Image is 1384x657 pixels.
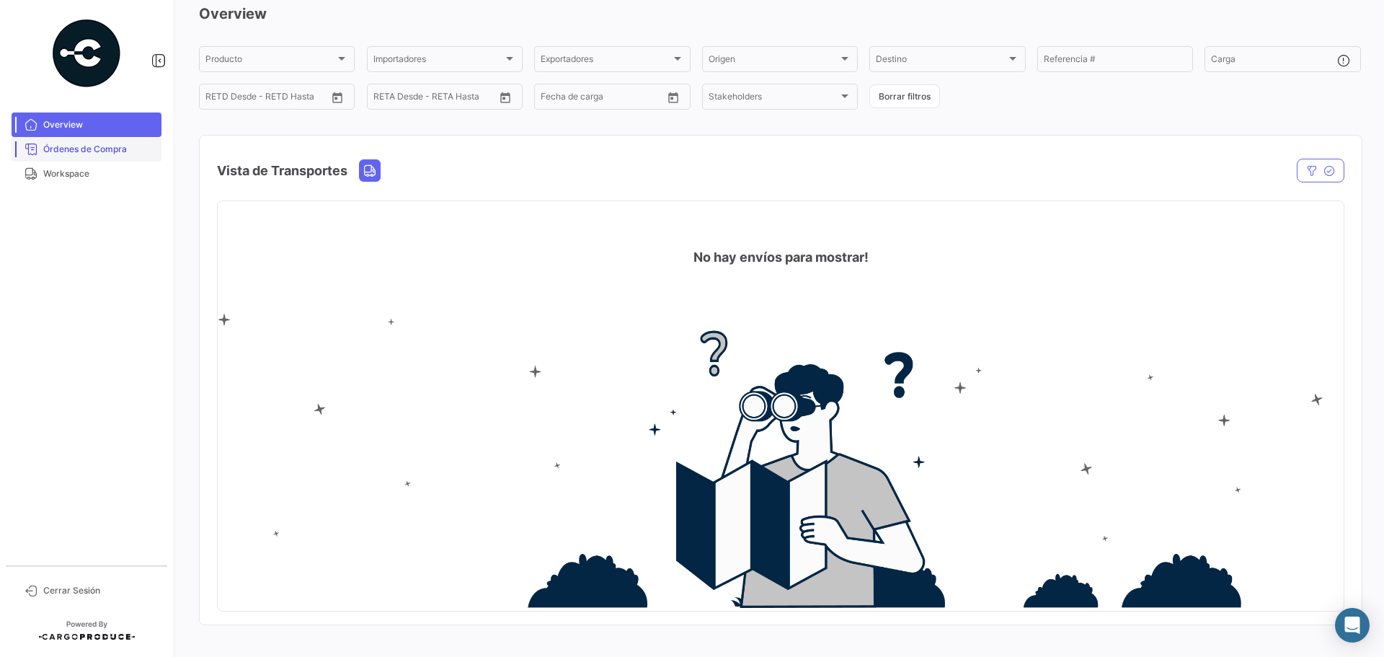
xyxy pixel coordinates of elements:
a: Overview [12,113,161,137]
input: Desde [205,94,231,104]
span: Órdenes de Compra [43,143,156,156]
a: Workspace [12,162,161,186]
button: Open calendar [662,87,684,108]
span: Importadores [373,56,503,66]
span: Workspace [43,167,156,180]
span: Producto [205,56,335,66]
input: Desde [541,94,567,104]
span: Destino [876,56,1006,66]
a: Órdenes de Compra [12,137,161,162]
img: no-info.png [218,314,1344,609]
button: Borrar filtros [869,84,940,108]
input: Hasta [241,94,299,104]
span: Stakeholders [709,94,838,104]
span: Exportadores [541,56,670,66]
h4: Vista de Transportes [217,161,347,181]
h4: No hay envíos para mostrar! [693,247,869,268]
span: Cerrar Sesión [43,584,156,597]
button: Open calendar [494,87,516,108]
input: Hasta [409,94,467,104]
button: Land [360,160,380,181]
input: Hasta [577,94,634,104]
button: Open calendar [327,87,348,108]
div: Abrir Intercom Messenger [1335,608,1370,643]
img: powered-by.png [50,17,123,89]
span: Origen [709,56,838,66]
input: Desde [373,94,399,104]
h3: Overview [199,4,1361,24]
span: Overview [43,118,156,131]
